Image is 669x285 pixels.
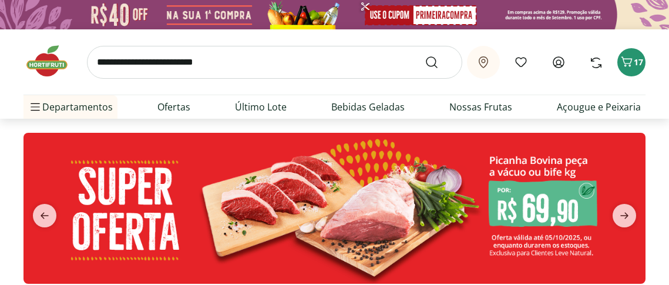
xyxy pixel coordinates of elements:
[449,100,512,114] a: Nossas Frutas
[603,204,646,227] button: next
[23,133,646,283] img: super oferta
[28,93,113,121] span: Departamentos
[157,100,190,114] a: Ofertas
[87,46,462,79] input: search
[23,204,66,227] button: previous
[617,48,646,76] button: Carrinho
[28,93,42,121] button: Menu
[331,100,405,114] a: Bebidas Geladas
[634,56,643,68] span: 17
[425,55,453,69] button: Submit Search
[23,43,82,79] img: Hortifruti
[235,100,287,114] a: Último Lote
[557,100,641,114] a: Açougue e Peixaria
